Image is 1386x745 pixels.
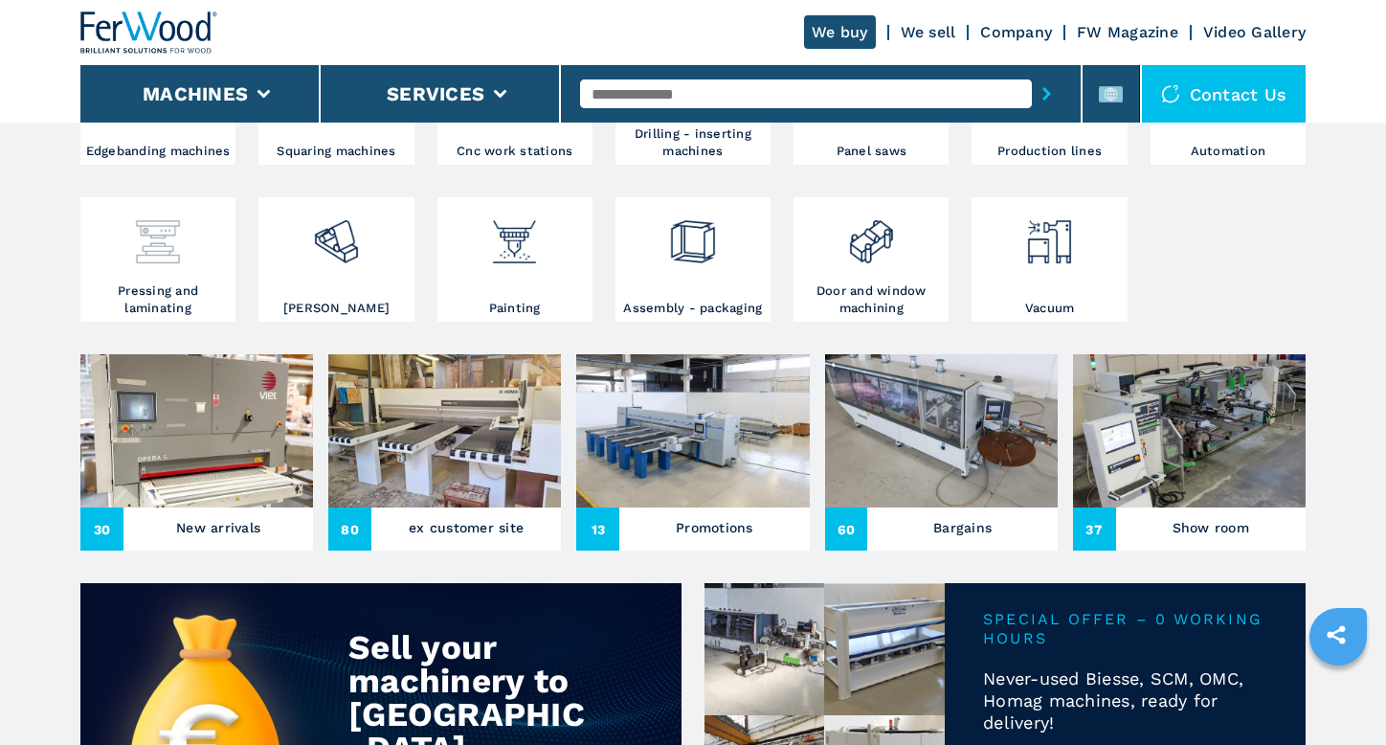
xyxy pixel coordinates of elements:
span: 80 [328,508,371,551]
h3: Bargains [933,514,992,541]
h3: Vacuum [1025,300,1075,317]
h3: Automation [1191,143,1266,160]
h3: Painting [489,300,541,317]
img: levigatrici_2.png [311,202,362,267]
img: Contact us [1161,84,1180,103]
button: Machines [143,82,248,105]
h3: Pressing and laminating [85,282,231,317]
div: Contact us [1142,65,1307,123]
h3: Cnc work stations [457,143,572,160]
h3: Production lines [997,143,1102,160]
a: sharethis [1312,611,1360,659]
button: Services [387,82,484,105]
a: Painting [437,197,592,322]
h3: Edgebanding machines [86,143,231,160]
span: 60 [825,508,868,551]
h3: New arrivals [176,514,260,541]
span: 37 [1073,508,1116,551]
h3: Squaring machines [277,143,395,160]
iframe: Chat [1305,659,1372,731]
img: Show room [1073,354,1306,508]
h3: Show room [1173,514,1249,541]
img: Promotions [576,354,809,508]
a: Vacuum [972,197,1127,322]
a: Promotions13Promotions [576,354,809,551]
h3: Drilling - inserting machines [620,125,766,160]
a: We sell [901,23,956,41]
a: [PERSON_NAME] [258,197,414,322]
a: ex customer site80ex customer site [328,354,561,551]
a: FW Magazine [1077,23,1178,41]
h3: [PERSON_NAME] [283,300,390,317]
img: verniciatura_1.png [489,202,540,267]
img: aspirazione_1.png [1024,202,1075,267]
h3: ex customer site [409,514,524,541]
a: Video Gallery [1203,23,1306,41]
a: Show room37Show room [1073,354,1306,551]
a: Door and window machining [794,197,949,322]
h3: Assembly - packaging [623,300,762,317]
img: lavorazione_porte_finestre_2.png [846,202,897,267]
img: Ferwood [80,11,218,54]
a: Assembly - packaging [615,197,771,322]
img: pressa-strettoia.png [132,202,183,267]
h3: Promotions [676,514,753,541]
img: montaggio_imballaggio_2.png [667,202,718,267]
span: 13 [576,508,619,551]
a: We buy [804,15,876,49]
span: 30 [80,508,123,551]
a: Company [980,23,1052,41]
a: Bargains60Bargains [825,354,1058,551]
button: submit-button [1032,72,1062,116]
a: New arrivals30New arrivals [80,354,313,551]
img: Bargains [825,354,1058,508]
a: Pressing and laminating [80,197,235,322]
h3: Door and window machining [798,282,944,317]
img: ex customer site [328,354,561,508]
img: New arrivals [80,354,313,508]
h3: Panel saws [837,143,907,160]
